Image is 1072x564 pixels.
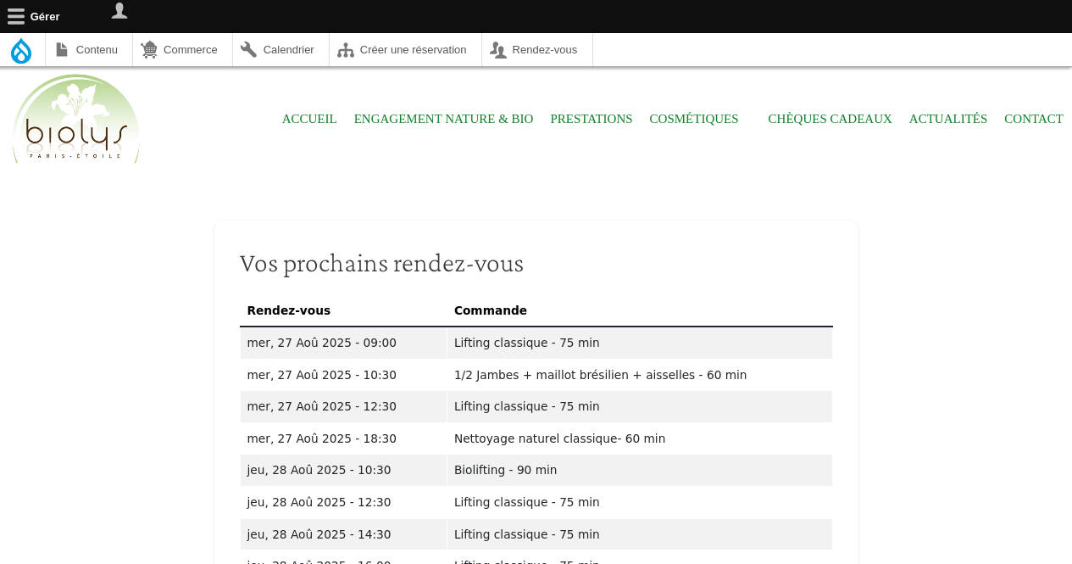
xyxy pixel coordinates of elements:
[769,100,892,138] a: Chèques cadeaux
[247,463,392,477] time: jeu, 28 Aoû 2025 - 10:30
[447,391,832,423] td: Lifting classique - 75 min
[1004,100,1064,138] a: Contact
[247,528,392,541] time: jeu, 28 Aoû 2025 - 14:30
[909,100,988,138] a: Actualités
[247,399,397,413] time: mer, 27 Aoû 2025 - 12:30
[240,246,833,278] h2: Vos prochains rendez-vous
[447,455,832,487] td: Biolifting - 90 min
[282,100,337,138] a: Accueil
[354,100,534,138] a: Engagement Nature & Bio
[247,432,397,445] time: mer, 27 Aoû 2025 - 18:30
[240,294,447,327] th: Rendez-vous
[447,422,832,455] td: Nettoyage naturel classique- 60 min
[447,518,832,550] td: Lifting classique - 75 min
[550,100,632,138] a: Prestations
[447,359,832,391] td: 1/2 Jambes + maillot brésilien + aisselles - 60 min
[447,294,832,327] th: Commande
[247,495,392,509] time: jeu, 28 Aoû 2025 - 12:30
[650,100,752,138] span: Cosmétiques
[247,368,397,382] time: mer, 27 Aoû 2025 - 10:30
[447,487,832,519] td: Lifting classique - 75 min
[8,71,144,168] img: Accueil
[247,336,397,349] time: mer, 27 Aoû 2025 - 09:00
[447,327,832,359] td: Lifting classique - 75 min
